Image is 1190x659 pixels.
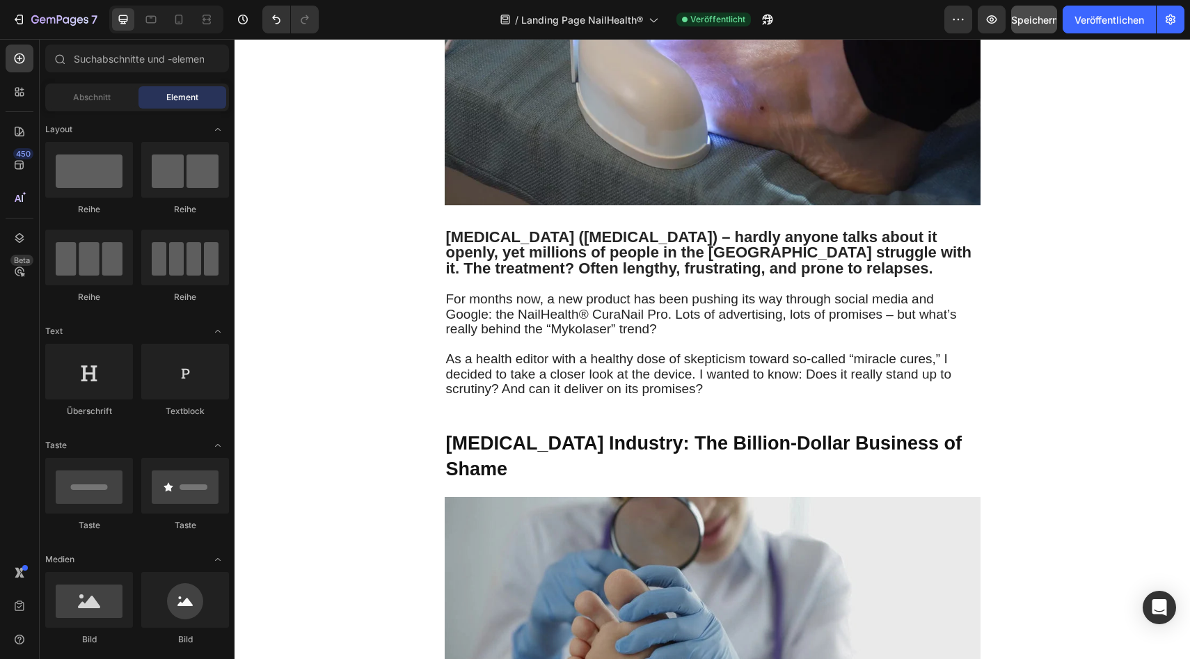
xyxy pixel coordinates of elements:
[14,255,30,265] font: Beta
[212,394,728,440] strong: [MEDICAL_DATA] Industry: The Billion-Dollar Business of Shame
[166,406,205,416] font: Textblock
[212,253,722,298] span: For months now, a new product has been pushing its way through social media and Google: the NailH...
[6,6,104,33] button: 7
[78,204,100,214] font: Reihe
[515,14,518,26] font: /
[45,45,229,72] input: Suchabschnitte und -elemente
[1143,591,1176,624] div: Öffnen Sie den Intercom Messenger
[1063,6,1156,33] button: Veröffentlichen
[91,13,97,26] font: 7
[16,149,31,159] font: 450
[207,548,229,571] span: Öffnen
[212,312,717,358] span: As a health editor with a healthy dose of skepticism toward so-called “miracle cures,” I decided ...
[78,292,100,302] font: Reihe
[178,634,193,644] font: Bild
[175,520,196,530] font: Taste
[67,406,112,416] font: Überschrift
[235,39,1190,659] iframe: Designbereich
[73,92,111,102] font: Abschnitt
[174,292,196,302] font: Reihe
[166,92,198,102] font: Element
[1011,14,1058,26] font: Speichern
[45,124,72,134] font: Layout
[1011,6,1057,33] button: Speichern
[207,118,229,141] span: Öffnen
[174,204,196,214] font: Reihe
[45,326,63,336] font: Text
[79,520,100,530] font: Taste
[690,14,745,24] font: Veröffentlicht
[45,554,74,564] font: Medien
[207,434,229,456] span: Öffnen
[82,634,97,644] font: Bild
[212,189,737,239] strong: [MEDICAL_DATA] ([MEDICAL_DATA]) – hardly anyone talks about it openly, yet millions of people in ...
[45,440,67,450] font: Taste
[521,14,643,26] font: Landing Page NailHealth®
[262,6,319,33] div: Rückgängig/Wiederholen
[207,320,229,342] span: Öffnen
[1074,14,1144,26] font: Veröffentlichen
